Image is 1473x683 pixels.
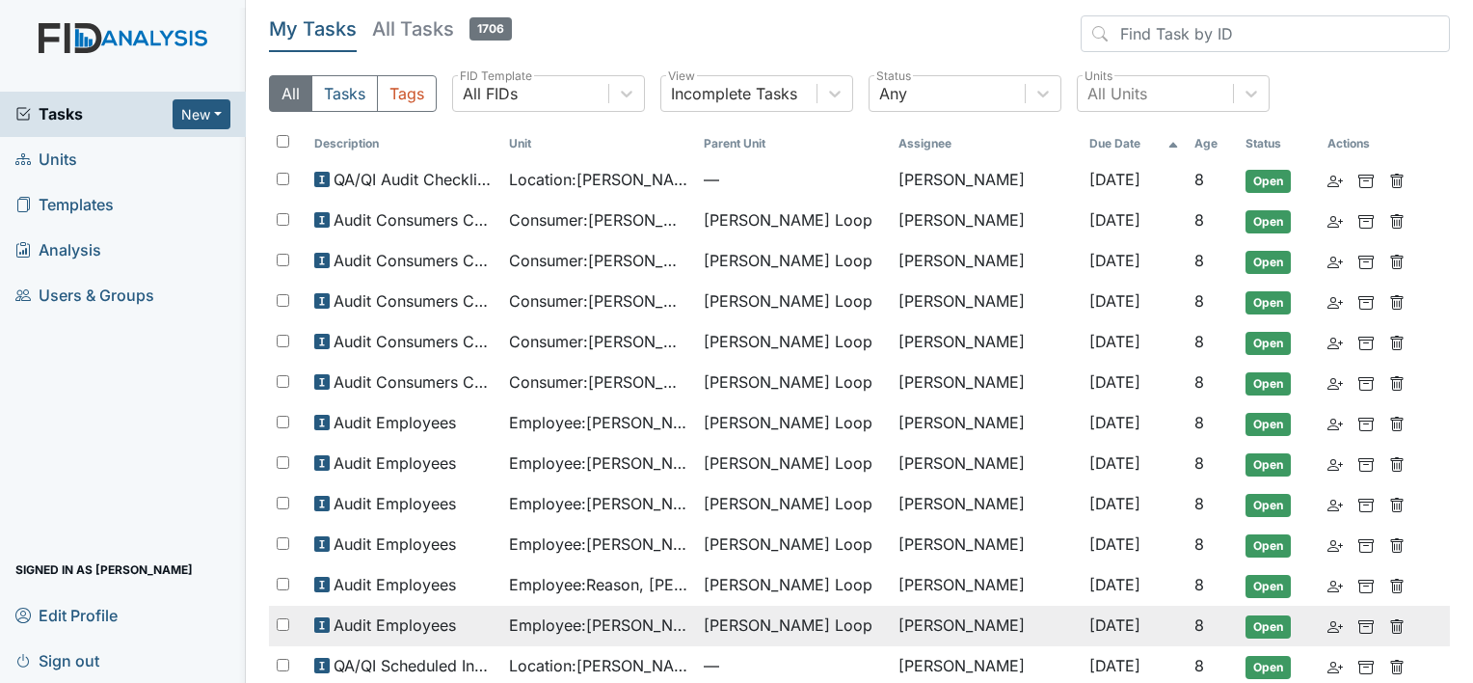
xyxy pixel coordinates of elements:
td: [PERSON_NAME] [891,322,1082,363]
a: Delete [1389,289,1405,313]
input: Find Task by ID [1081,15,1450,52]
a: Archive [1358,533,1374,556]
span: Audit Consumers Charts [334,249,494,272]
a: Archive [1358,411,1374,434]
span: Audit Consumers Charts [334,330,494,353]
span: Open [1245,453,1291,477]
a: Delete [1389,208,1405,232]
td: [PERSON_NAME] [891,363,1082,403]
span: Audit Employees [334,533,456,556]
span: Users & Groups [15,281,154,311]
a: Delete [1389,573,1405,596]
th: Toggle SortBy [696,127,891,160]
th: Toggle SortBy [1238,127,1320,160]
span: [DATE] [1089,251,1140,270]
a: Archive [1358,208,1374,232]
span: Employee : [PERSON_NAME] [509,411,688,434]
a: Archive [1358,654,1374,677]
span: Signed in as [PERSON_NAME] [15,555,193,585]
span: 8 [1194,291,1204,311]
span: 8 [1194,615,1204,635]
th: Assignee [891,127,1082,160]
th: Actions [1320,127,1416,160]
th: Toggle SortBy [501,127,696,160]
span: Audit Employees [334,451,456,475]
input: Toggle All Rows Selected [277,135,289,148]
span: 8 [1194,372,1204,392]
span: [PERSON_NAME] Loop [704,533,872,556]
span: [PERSON_NAME] Loop [704,249,872,272]
span: Employee : [PERSON_NAME][GEOGRAPHIC_DATA] [509,492,688,515]
span: Open [1245,291,1291,314]
a: Delete [1389,330,1405,353]
span: Employee : [PERSON_NAME] [509,533,688,556]
span: [DATE] [1089,494,1140,513]
span: 8 [1194,575,1204,594]
a: Archive [1358,249,1374,272]
span: 8 [1194,453,1204,473]
span: 8 [1194,413,1204,432]
span: Audit Consumers Charts [334,370,494,394]
span: 8 [1194,332,1204,351]
span: Audit Consumers Charts [334,289,494,313]
span: [DATE] [1089,575,1140,594]
span: Consumer : [PERSON_NAME] [509,208,688,232]
span: [DATE] [1089,453,1140,473]
td: [PERSON_NAME] [891,565,1082,606]
div: Type filter [269,75,437,112]
span: Audit Employees [334,411,456,434]
span: Consumer : [PERSON_NAME] [509,330,688,353]
span: [PERSON_NAME] Loop [704,370,872,394]
button: Tasks [311,75,378,112]
span: Open [1245,494,1291,517]
span: Employee : [PERSON_NAME]'[PERSON_NAME] [509,451,688,475]
a: Delete [1389,654,1405,677]
span: [PERSON_NAME] Loop [704,289,872,313]
span: Tasks [15,102,173,125]
td: [PERSON_NAME] [891,160,1082,201]
span: [DATE] [1089,210,1140,230]
td: [PERSON_NAME] [891,201,1082,241]
span: 8 [1194,656,1204,675]
a: Archive [1358,614,1374,637]
span: Open [1245,615,1291,639]
span: Audit Consumers Charts [334,208,494,232]
span: Location : [PERSON_NAME] Loop [509,168,688,191]
span: 8 [1194,494,1204,513]
span: Audit Employees [334,614,456,637]
span: [PERSON_NAME] Loop [704,451,872,475]
div: Any [879,82,907,105]
h5: My Tasks [269,15,357,42]
span: — [704,168,883,191]
span: Open [1245,210,1291,233]
a: Archive [1358,492,1374,515]
span: [PERSON_NAME] Loop [704,411,872,434]
span: [DATE] [1089,615,1140,635]
button: Tags [377,75,437,112]
td: [PERSON_NAME] [891,403,1082,444]
td: [PERSON_NAME] [891,282,1082,322]
a: Archive [1358,330,1374,353]
span: [DATE] [1089,413,1140,432]
span: 8 [1194,534,1204,554]
span: [DATE] [1089,372,1140,392]
h5: All Tasks [372,15,512,42]
span: Consumer : [PERSON_NAME] [509,370,688,394]
span: 1706 [469,17,512,41]
span: Open [1245,656,1291,679]
span: [PERSON_NAME] Loop [704,614,872,637]
span: Sign out [15,645,99,675]
span: Employee : [PERSON_NAME] [509,614,688,637]
a: Delete [1389,411,1405,434]
a: Delete [1389,451,1405,475]
a: Delete [1389,492,1405,515]
span: [DATE] [1089,170,1140,189]
span: Consumer : [PERSON_NAME] [509,289,688,313]
span: QA/QI Scheduled Inspection [334,654,494,677]
a: Delete [1389,249,1405,272]
span: [PERSON_NAME] Loop [704,208,872,232]
a: Archive [1358,451,1374,475]
button: New [173,99,230,129]
span: 8 [1194,170,1204,189]
span: Open [1245,251,1291,274]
